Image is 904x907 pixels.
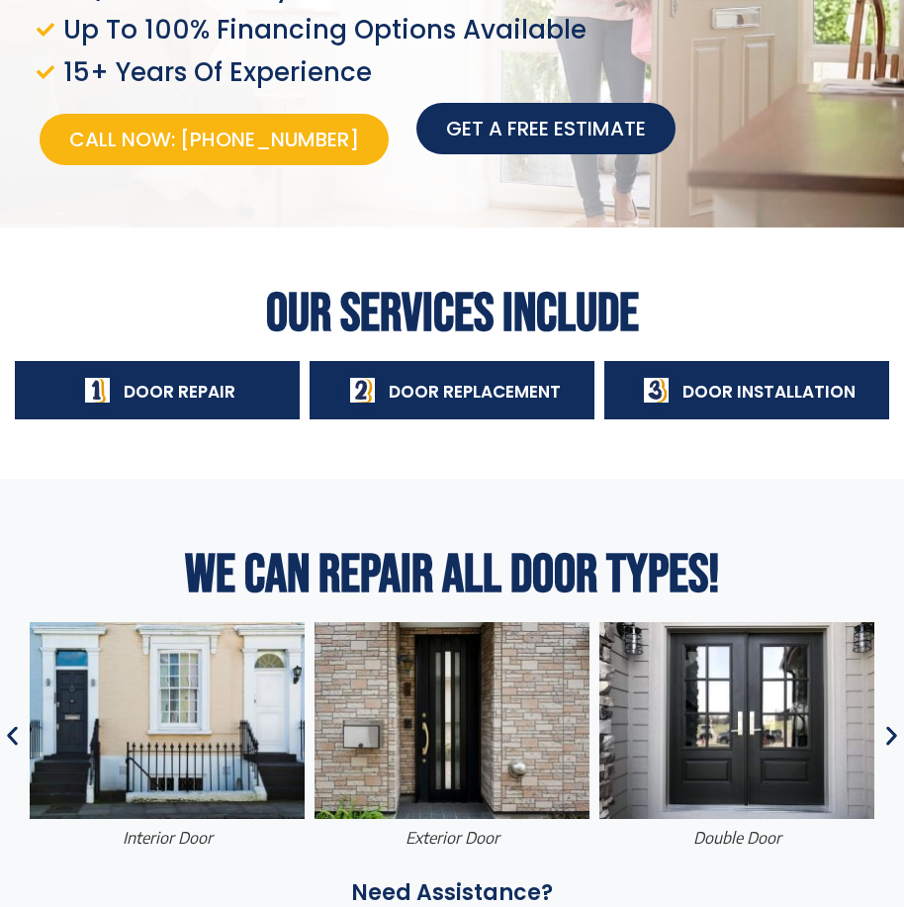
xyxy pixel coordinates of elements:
span: Up To 100% Financing Options Available [58,16,587,44]
img: Door Repair Service Locations 3 [30,622,305,819]
span: Get a free estimate [446,115,646,142]
span: Door Replacement [389,380,561,404]
a: Call Now: [PHONE_NUMBER] [40,114,389,165]
div: 3 / 37 [315,622,589,849]
span: Door Repair [124,380,235,404]
img: Door Repair Service Locations 5 [599,622,874,819]
a: double doordouble door [599,622,874,849]
h2: Our Services Include [10,287,894,341]
span: 15+ Years Of Experience [58,58,372,86]
h2: We Can Repair All Door Types! [15,548,889,602]
div: 2 / 37 [30,622,305,849]
a: Exterior DoorExterior Door [315,622,589,849]
div: 4 / 37 [599,622,874,849]
div: Image Carousel [30,622,874,849]
span: Call Now: [PHONE_NUMBER] [69,126,359,153]
a: interior doorinterior door [30,622,305,849]
a: Get a free estimate [416,103,676,154]
img: Door Repair Service Locations 4 [315,622,589,819]
span: Door Installation [682,380,856,404]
